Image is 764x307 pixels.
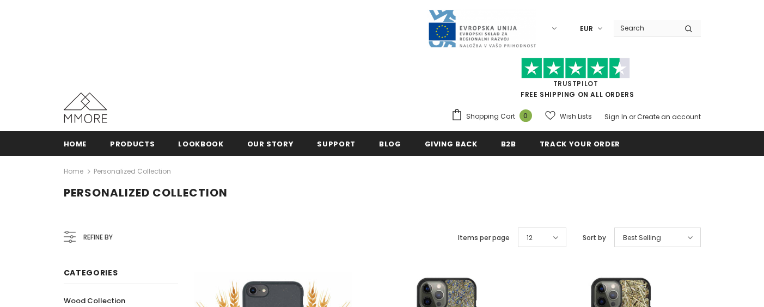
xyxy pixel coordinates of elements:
img: Javni Razpis [427,9,536,48]
img: Trust Pilot Stars [521,58,630,79]
a: Track your order [540,131,620,156]
label: Sort by [583,232,606,243]
label: Items per page [458,232,510,243]
span: support [317,139,356,149]
a: Blog [379,131,401,156]
span: Products [110,139,155,149]
a: Wish Lists [545,107,592,126]
a: Javni Razpis [427,23,536,33]
a: Our Story [247,131,294,156]
a: support [317,131,356,156]
span: Refine by [83,231,113,243]
span: 0 [519,109,532,122]
a: Products [110,131,155,156]
span: Best Selling [623,232,661,243]
span: or [629,112,635,121]
span: Wish Lists [560,111,592,122]
a: Sign In [604,112,627,121]
a: B2B [501,131,516,156]
span: Track your order [540,139,620,149]
span: Home [64,139,87,149]
span: EUR [580,23,593,34]
span: Blog [379,139,401,149]
span: Our Story [247,139,294,149]
span: Shopping Cart [466,111,515,122]
span: Giving back [425,139,478,149]
span: FREE SHIPPING ON ALL ORDERS [451,63,701,99]
span: Personalized Collection [64,185,228,200]
span: Lookbook [178,139,223,149]
a: Home [64,131,87,156]
a: Lookbook [178,131,223,156]
a: Giving back [425,131,478,156]
img: MMORE Cases [64,93,107,123]
a: Personalized Collection [94,167,171,176]
a: Home [64,165,83,178]
a: Create an account [637,112,701,121]
input: Search Site [614,20,676,36]
span: Categories [64,267,118,278]
a: Shopping Cart 0 [451,108,537,125]
a: Trustpilot [553,79,598,88]
span: B2B [501,139,516,149]
span: 12 [527,232,533,243]
span: Wood Collection [64,296,125,306]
